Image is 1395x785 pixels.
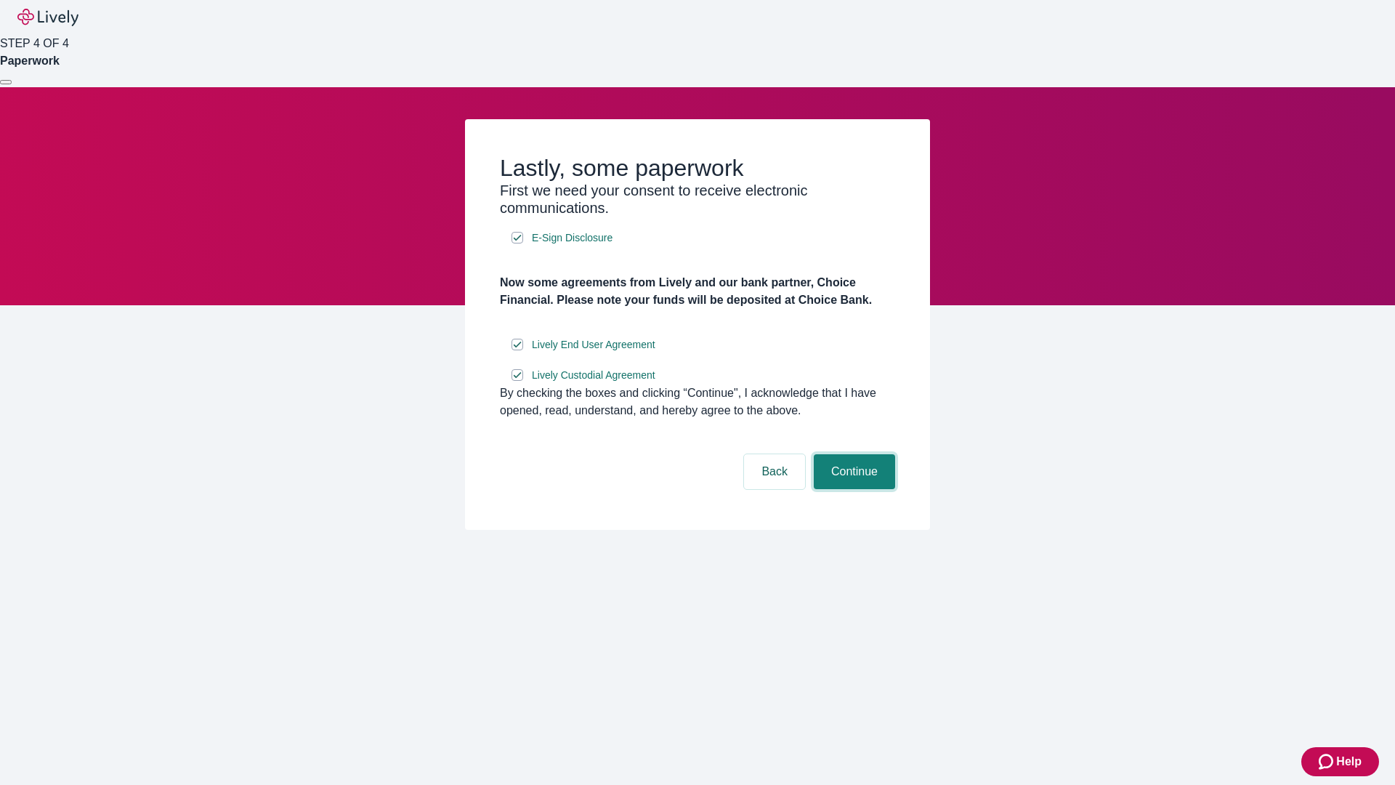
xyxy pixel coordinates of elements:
a: e-sign disclosure document [529,366,658,385]
span: E-Sign Disclosure [532,230,612,246]
h4: Now some agreements from Lively and our bank partner, Choice Financial. Please note your funds wi... [500,274,895,309]
span: Help [1336,753,1362,770]
button: Back [744,454,805,489]
svg: Zendesk support icon [1319,753,1336,770]
span: Lively End User Agreement [532,337,655,353]
div: By checking the boxes and clicking “Continue", I acknowledge that I have opened, read, understand... [500,385,895,419]
h2: Lastly, some paperwork [500,154,895,182]
a: e-sign disclosure document [529,336,658,354]
a: e-sign disclosure document [529,229,615,247]
button: Zendesk support iconHelp [1301,747,1379,776]
h3: First we need your consent to receive electronic communications. [500,182,895,217]
span: Lively Custodial Agreement [532,368,655,383]
button: Continue [814,454,895,489]
img: Lively [17,9,78,26]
